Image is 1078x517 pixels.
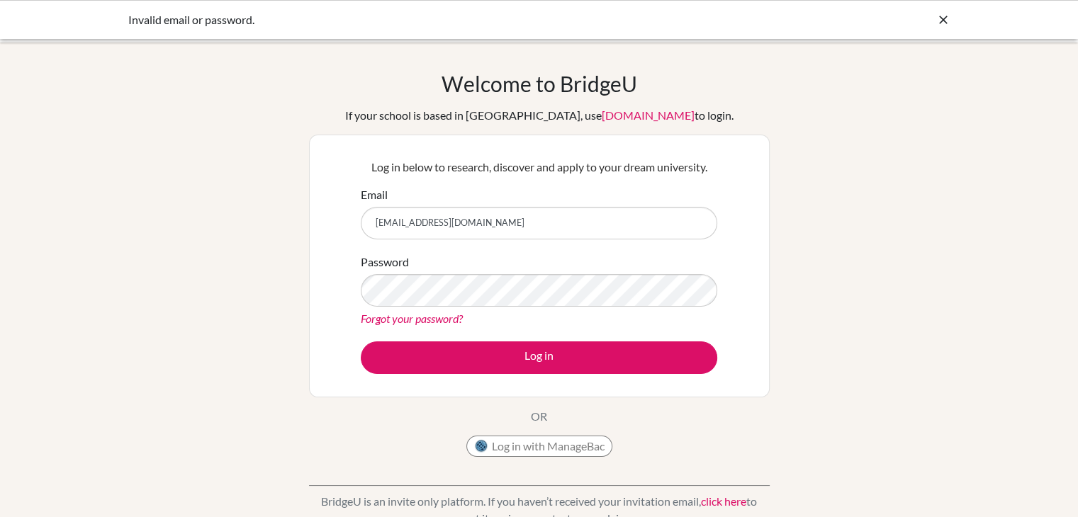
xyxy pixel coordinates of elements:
[602,108,695,122] a: [DOMAIN_NAME]
[361,159,717,176] p: Log in below to research, discover and apply to your dream university.
[531,408,547,425] p: OR
[361,341,717,374] button: Log in
[361,312,463,325] a: Forgot your password?
[361,254,409,271] label: Password
[701,494,746,508] a: click here
[345,107,734,124] div: If your school is based in [GEOGRAPHIC_DATA], use to login.
[466,436,612,457] button: Log in with ManageBac
[128,11,738,28] div: Invalid email or password.
[361,186,388,203] label: Email
[442,71,637,96] h1: Welcome to BridgeU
